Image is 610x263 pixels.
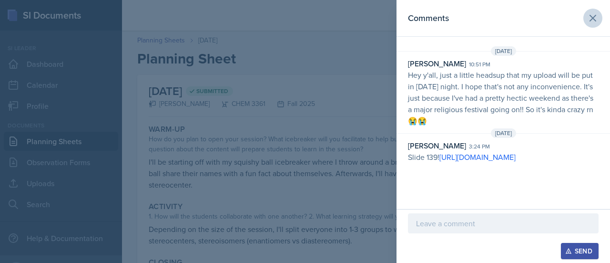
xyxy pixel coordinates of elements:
button: Send [561,243,599,259]
p: Slide 139! [408,151,599,163]
a: [URL][DOMAIN_NAME] [439,152,516,162]
span: [DATE] [491,128,516,138]
div: Send [567,247,592,255]
h2: Comments [408,11,449,25]
span: [DATE] [491,46,516,56]
p: Hey y'all, just a little headsup that my upload will be put in [DATE] night. I hope that's not an... [408,69,599,126]
div: [PERSON_NAME] [408,58,466,69]
div: 3:24 pm [469,142,490,151]
div: 10:51 pm [469,60,490,69]
div: [PERSON_NAME] [408,140,466,151]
